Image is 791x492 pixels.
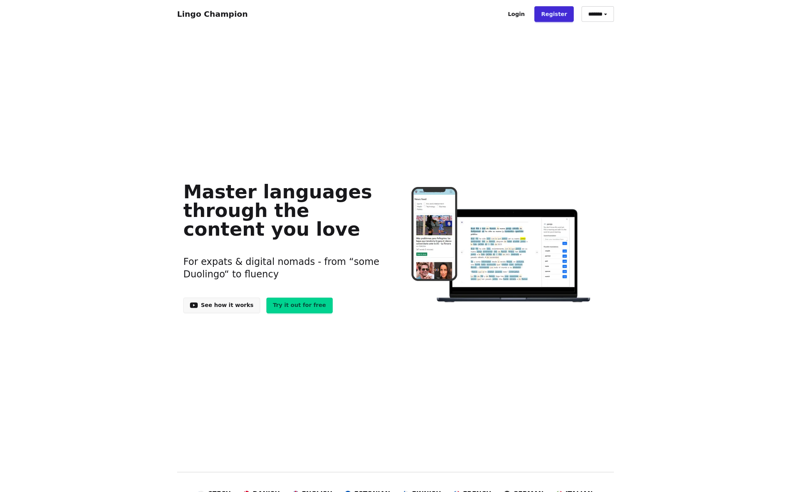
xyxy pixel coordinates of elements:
h3: For expats & digital nomads - from “some Duolingo“ to fluency [183,246,383,290]
a: Try it out for free [266,298,333,313]
img: Learn languages online [396,187,608,303]
a: Lingo Champion [177,9,248,19]
a: Register [534,6,574,22]
a: See how it works [183,298,260,313]
h1: Master languages through the content you love [183,182,383,238]
a: Login [501,6,531,22]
